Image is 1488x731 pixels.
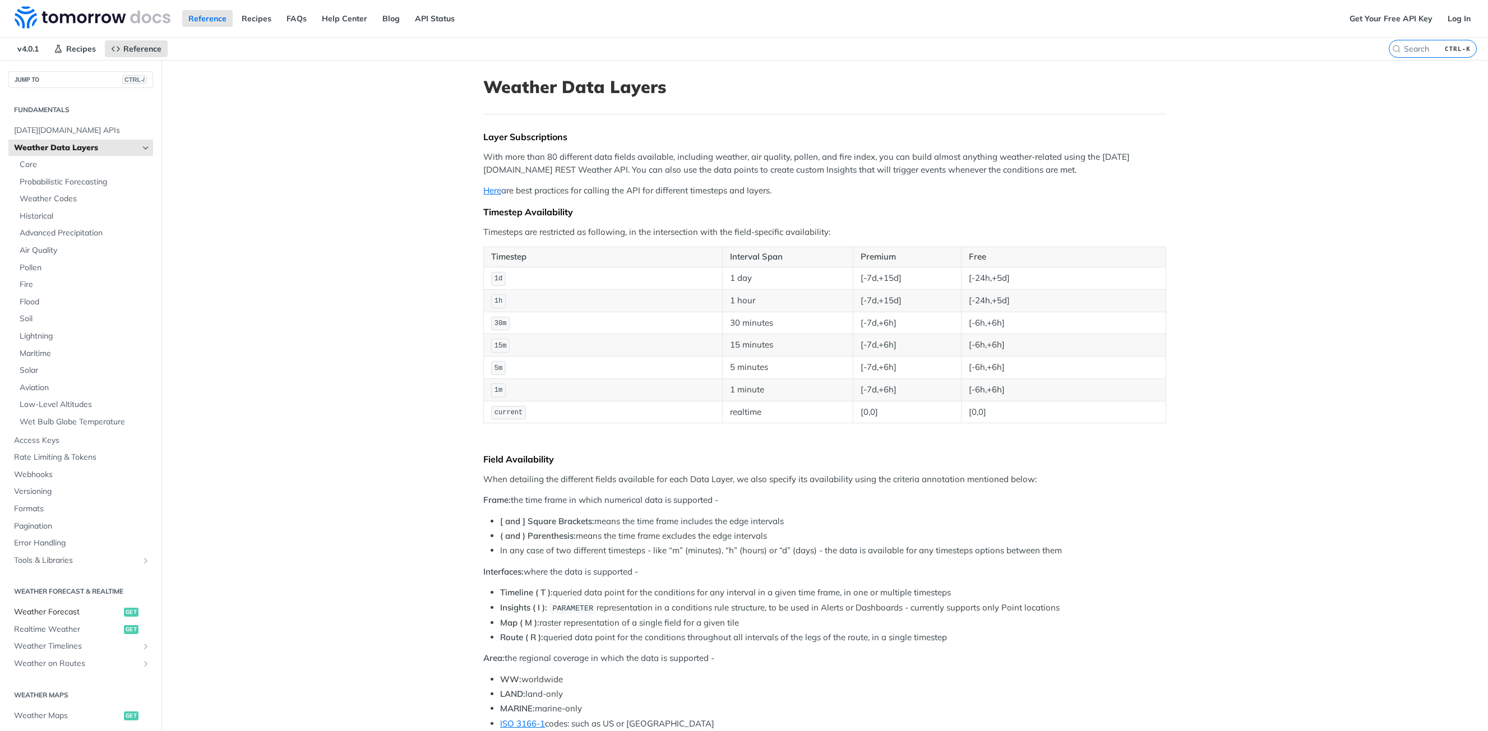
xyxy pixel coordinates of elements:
div: Timestep Availability [483,206,1166,218]
strong: Area: [483,653,505,663]
a: Air Quality [14,242,153,259]
span: Soil [20,313,150,325]
td: [-7d,+15d] [853,267,962,289]
a: Solar [14,362,153,379]
td: 5 minutes [722,357,853,379]
span: PARAMETER [552,604,593,613]
td: [-7d,+15d] [853,289,962,312]
th: Premium [853,247,962,267]
td: [-6h,+6h] [961,378,1166,401]
a: Weather Mapsget [8,707,153,724]
span: 1h [495,297,502,305]
span: Weather Timelines [14,641,138,652]
span: Versioning [14,486,150,497]
span: 1m [495,386,502,394]
td: 1 minute [722,378,853,401]
span: 5m [495,364,502,372]
div: Layer Subscriptions [483,131,1166,142]
a: [DATE][DOMAIN_NAME] APIs [8,122,153,139]
li: representation in a conditions rule structure, to be used in Alerts or Dashboards - currently sup... [500,602,1166,614]
strong: Frame: [483,494,511,505]
strong: Interfaces: [483,566,524,577]
button: Hide subpages for Weather Data Layers [141,144,150,152]
span: Weather Maps [14,710,121,721]
span: Maritime [20,348,150,359]
a: FAQs [280,10,313,27]
strong: Timeline ( T ): [500,587,553,598]
a: Weather Forecastget [8,604,153,621]
strong: WW: [500,674,521,684]
a: Lightning [14,328,153,345]
h1: Weather Data Layers [483,77,1166,97]
a: Get Your Free API Key [1343,10,1439,27]
td: [0,0] [961,401,1166,423]
th: Timestep [484,247,723,267]
p: the regional coverage in which the data is supported - [483,652,1166,665]
kbd: CTRL-K [1442,43,1473,54]
a: Log In [1441,10,1477,27]
li: means the time frame includes the edge intervals [500,515,1166,528]
td: [-7d,+6h] [853,334,962,357]
a: Reference [105,40,168,57]
span: Realtime Weather [14,624,121,635]
p: Timesteps are restricted as following, in the intersection with the field-specific availability: [483,226,1166,239]
a: Weather TimelinesShow subpages for Weather Timelines [8,638,153,655]
span: get [124,625,138,634]
span: Error Handling [14,538,150,549]
span: v4.0.1 [11,40,45,57]
a: Fire [14,276,153,293]
strong: MARINE: [500,703,535,714]
span: CTRL-/ [122,75,147,84]
a: Tools & LibrariesShow subpages for Tools & Libraries [8,552,153,569]
a: Versioning [8,483,153,500]
h2: Weather Maps [8,690,153,700]
span: Weather Forecast [14,607,121,618]
span: Recipes [66,44,96,54]
span: Access Keys [14,435,150,446]
a: Soil [14,311,153,327]
strong: Insights ( I ): [500,602,547,613]
a: Webhooks [8,466,153,483]
li: queried data point for the conditions throughout all intervals of the legs of the route, in a sin... [500,631,1166,644]
a: Help Center [316,10,373,27]
a: Rate Limiting & Tokens [8,449,153,466]
span: Formats [14,503,150,515]
p: the time frame in which numerical data is supported - [483,494,1166,507]
span: Solar [20,365,150,376]
td: 15 minutes [722,334,853,357]
span: Core [20,159,150,170]
a: Here [483,185,501,196]
strong: ( and ) Parenthesis: [500,530,576,541]
td: [-6h,+6h] [961,334,1166,357]
span: Historical [20,211,150,222]
td: [0,0] [853,401,962,423]
span: Fire [20,279,150,290]
a: API Status [409,10,461,27]
h2: Weather Forecast & realtime [8,586,153,596]
td: [-7d,+6h] [853,312,962,334]
span: Air Quality [20,245,150,256]
button: Show subpages for Weather on Routes [141,659,150,668]
li: codes: such as US or [GEOGRAPHIC_DATA] [500,718,1166,730]
span: Webhooks [14,469,150,480]
a: Reference [182,10,233,27]
td: 1 hour [722,289,853,312]
a: Realtime Weatherget [8,621,153,638]
li: queried data point for the conditions for any interval in a given time frame, in one or multiple ... [500,586,1166,599]
th: Interval Span [722,247,853,267]
p: where the data is supported - [483,566,1166,579]
button: JUMP TOCTRL-/ [8,71,153,88]
a: Advanced Precipitation [14,225,153,242]
a: Access Keys [8,432,153,449]
a: Blog [376,10,406,27]
span: Tools & Libraries [14,555,138,566]
li: means the time frame excludes the edge intervals [500,530,1166,543]
td: [-24h,+5d] [961,289,1166,312]
svg: Search [1392,44,1401,53]
td: [-7d,+6h] [853,378,962,401]
a: Core [14,156,153,173]
span: Wet Bulb Globe Temperature [20,417,150,428]
li: In any case of two different timesteps - like “m” (minutes), “h” (hours) or “d” (days) - the data... [500,544,1166,557]
span: Rate Limiting & Tokens [14,452,150,463]
td: [-24h,+5d] [961,267,1166,289]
